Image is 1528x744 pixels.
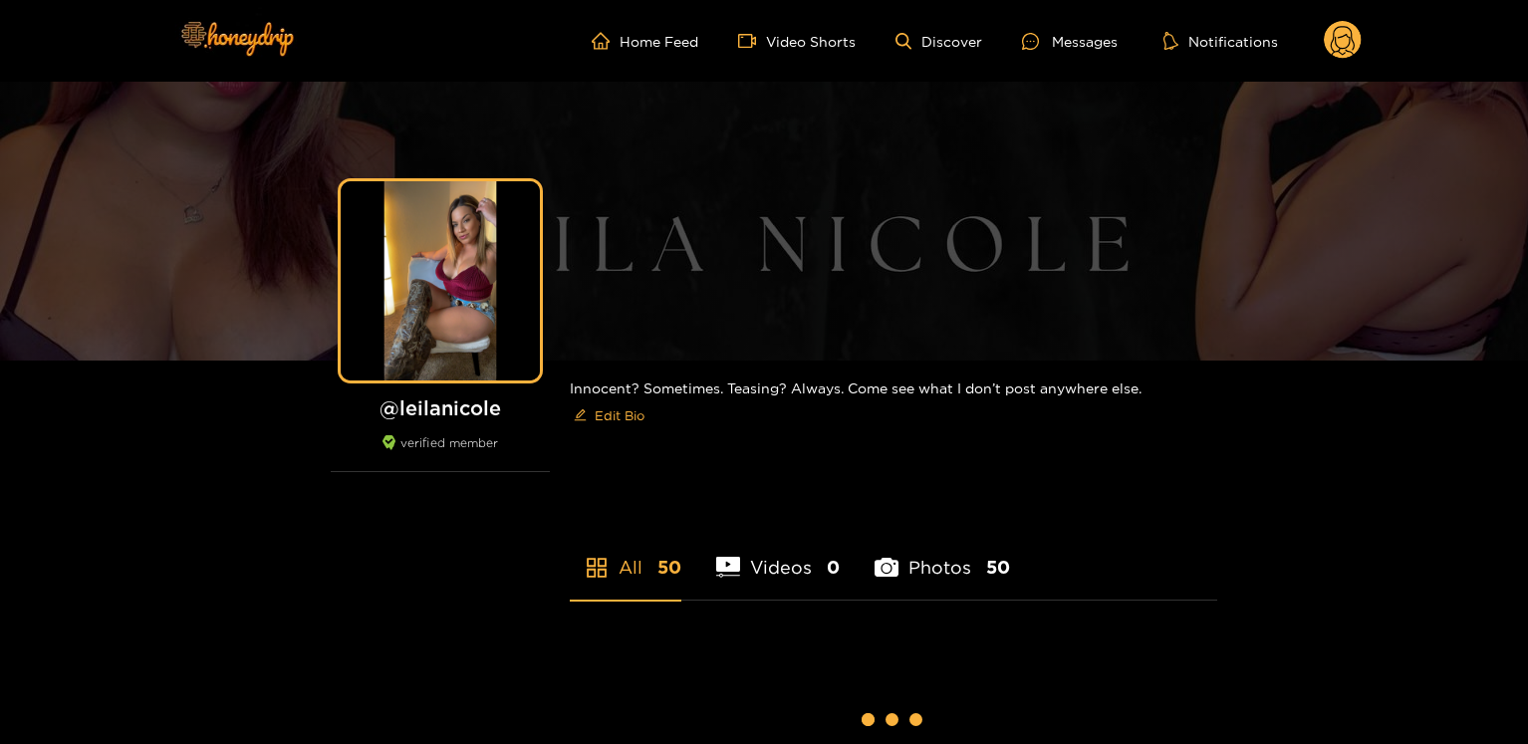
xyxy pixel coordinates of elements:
span: home [592,32,620,50]
span: 50 [986,555,1010,580]
button: editEdit Bio [570,399,648,431]
li: Photos [875,510,1010,600]
a: Home Feed [592,32,698,50]
div: verified member [331,435,550,472]
span: 50 [657,555,681,580]
button: Notifications [1157,31,1284,51]
span: 0 [827,555,840,580]
li: All [570,510,681,600]
div: Messages [1022,30,1118,53]
li: Videos [716,510,840,600]
span: appstore [585,556,609,580]
a: Discover [895,33,982,50]
a: Video Shorts [738,32,856,50]
h1: @ leilanicole [331,395,550,420]
span: video-camera [738,32,766,50]
div: Innocent? Sometimes. Teasing? Always. Come see what I don’t post anywhere else. [570,361,1217,447]
span: Edit Bio [595,405,644,425]
span: edit [574,408,587,423]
